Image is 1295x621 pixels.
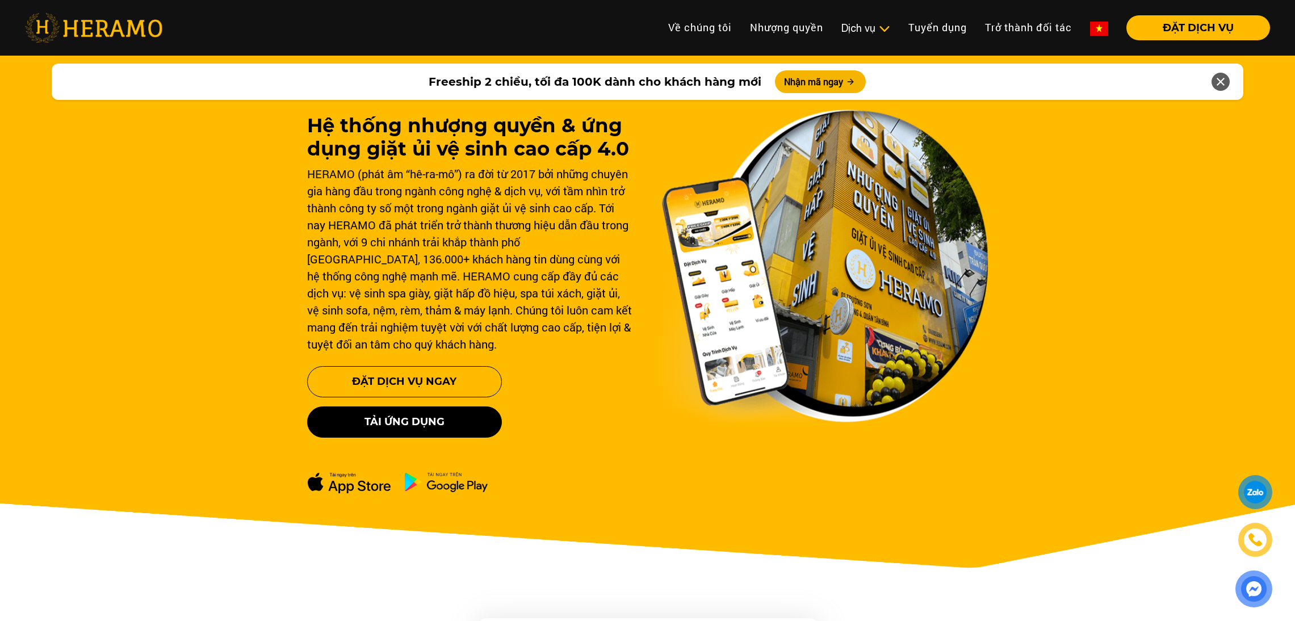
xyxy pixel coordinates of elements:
button: Nhận mã ngay [775,70,866,93]
a: phone-icon [1240,525,1271,555]
img: banner [661,110,988,423]
div: Dịch vụ [841,20,890,36]
button: ĐẶT DỊCH VỤ [1126,15,1270,40]
img: apple-dowload [307,472,391,494]
div: HERAMO (phát âm “hê-ra-mô”) ra đời từ 2017 bởi những chuyên gia hàng đầu trong ngành công nghệ & ... [307,165,634,353]
img: vn-flag.png [1090,22,1108,36]
img: ch-dowload [404,472,488,492]
button: Đặt Dịch Vụ Ngay [307,366,502,397]
h1: Hệ thống nhượng quyền & ứng dụng giặt ủi vệ sinh cao cấp 4.0 [307,114,634,161]
a: Trở thành đối tác [976,15,1081,40]
a: Nhượng quyền [741,15,832,40]
img: phone-icon [1247,532,1263,548]
a: Về chúng tôi [659,15,741,40]
img: heramo-logo.png [25,13,162,43]
a: ĐẶT DỊCH VỤ [1117,23,1270,33]
span: Freeship 2 chiều, tối đa 100K dành cho khách hàng mới [429,73,761,90]
img: subToggleIcon [878,23,890,35]
button: Tải ứng dụng [307,406,502,438]
a: Tuyển dụng [899,15,976,40]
